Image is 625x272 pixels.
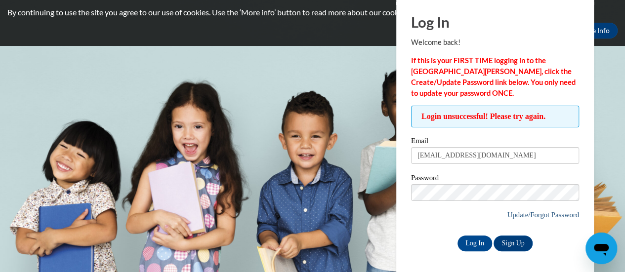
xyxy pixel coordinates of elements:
label: Password [411,174,579,184]
a: More Info [571,23,618,39]
a: Update/Forgot Password [507,211,579,219]
label: Email [411,137,579,147]
iframe: Button to launch messaging window [585,233,617,264]
input: Log In [458,235,492,251]
a: Sign Up [494,235,532,251]
span: Login unsuccessful! Please try again. [411,106,579,127]
p: Welcome back! [411,37,579,48]
strong: If this is your FIRST TIME logging in to the [GEOGRAPHIC_DATA][PERSON_NAME], click the Create/Upd... [411,56,576,97]
p: By continuing to use the site you agree to our use of cookies. Use the ‘More info’ button to read... [7,7,618,18]
h1: Log In [411,12,579,32]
